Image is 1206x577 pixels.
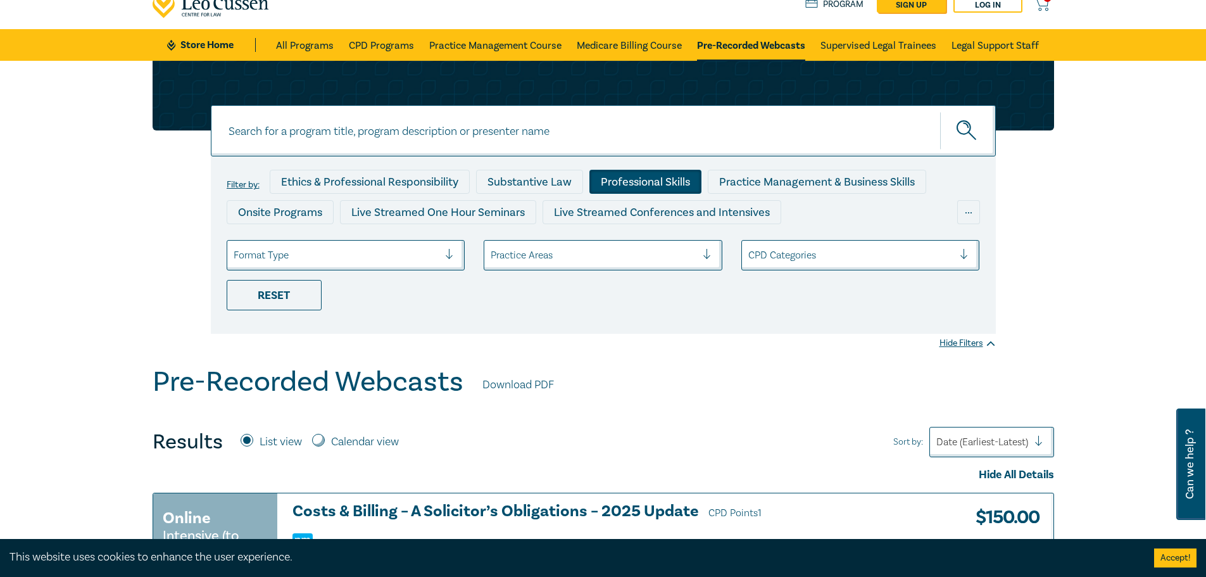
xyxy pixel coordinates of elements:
[731,231,847,255] div: National Programs
[476,170,583,194] div: Substantive Law
[340,200,536,224] div: Live Streamed One Hour Seminars
[820,29,936,61] a: Supervised Legal Trainees
[227,231,427,255] div: Live Streamed Practical Workshops
[936,435,939,449] input: Sort by
[1154,548,1197,567] button: Accept cookies
[939,337,996,350] div: Hide Filters
[167,38,255,52] a: Store Home
[697,29,805,61] a: Pre-Recorded Webcasts
[577,29,682,61] a: Medicare Billing Course
[292,533,313,545] img: Practice Management & Business Skills
[893,435,923,449] span: Sort by:
[491,248,493,262] input: select
[163,529,268,555] small: Intensive (to Download)
[434,231,579,255] div: Pre-Recorded Webcasts
[482,377,554,393] a: Download PDF
[708,507,762,519] span: CPD Points 1
[260,434,302,450] label: List view
[1184,416,1196,512] span: Can we help ?
[586,231,724,255] div: 10 CPD Point Packages
[270,170,470,194] div: Ethics & Professional Responsibility
[153,429,223,455] h4: Results
[349,29,414,61] a: CPD Programs
[163,507,211,529] h3: Online
[153,467,1054,483] div: Hide All Details
[543,200,781,224] div: Live Streamed Conferences and Intensives
[211,105,996,156] input: Search for a program title, program description or presenter name
[9,549,1135,566] div: This website uses cookies to enhance the user experience.
[331,434,399,450] label: Calendar view
[429,29,562,61] a: Practice Management Course
[748,248,751,262] input: select
[276,29,334,61] a: All Programs
[234,248,236,262] input: select
[957,200,980,224] div: ...
[227,200,334,224] div: Onsite Programs
[153,365,463,398] h1: Pre-Recorded Webcasts
[589,170,701,194] div: Professional Skills
[227,280,322,310] div: Reset
[708,170,926,194] div: Practice Management & Business Skills
[292,503,813,522] a: Costs & Billing – A Solicitor’s Obligations – 2025 Update CPD Points1
[227,180,260,190] label: Filter by:
[966,503,1040,532] h3: $ 150.00
[292,503,813,522] h3: Costs & Billing – A Solicitor’s Obligations – 2025 Update
[952,29,1039,61] a: Legal Support Staff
